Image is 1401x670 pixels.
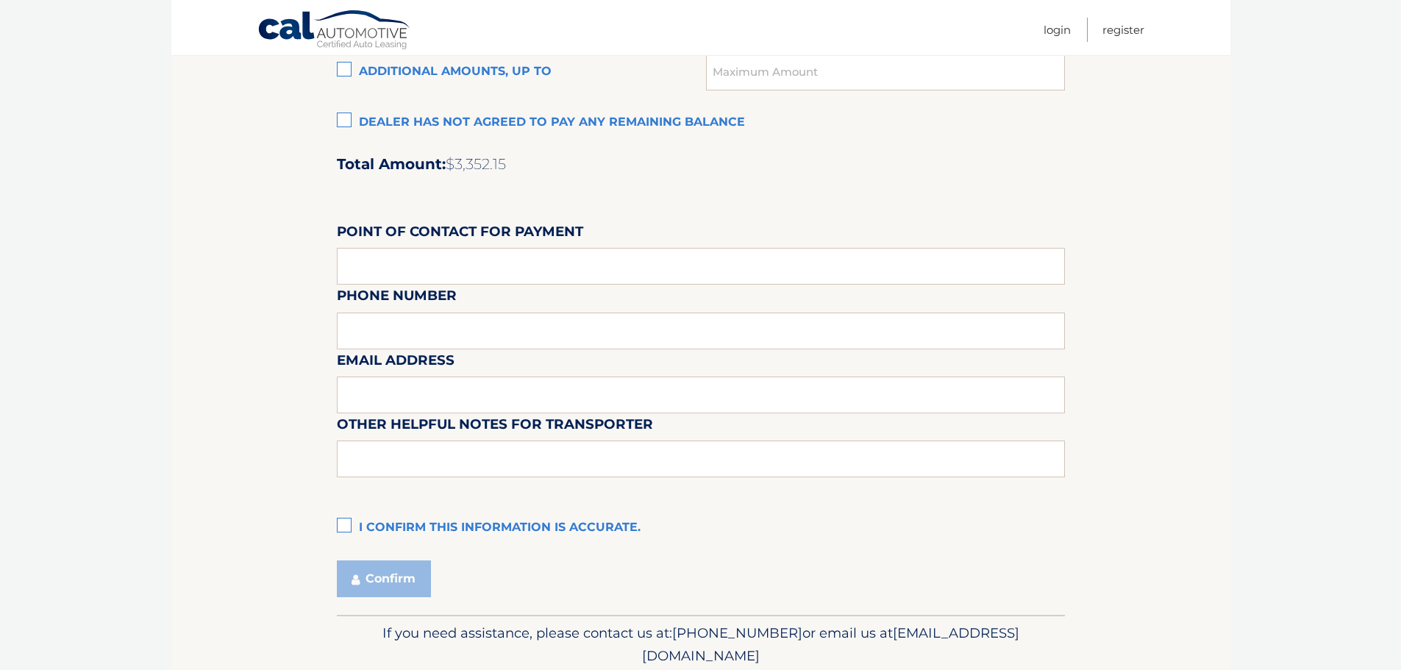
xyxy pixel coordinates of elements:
[1102,18,1144,42] a: Register
[257,10,412,52] a: Cal Automotive
[337,413,653,441] label: Other helpful notes for transporter
[337,57,707,87] label: Additional amounts, up to
[337,349,454,377] label: Email Address
[337,155,1065,174] h2: Total Amount:
[337,560,431,597] button: Confirm
[337,108,1065,138] label: Dealer has not agreed to pay any remaining balance
[706,54,1064,90] input: Maximum Amount
[672,624,802,641] span: [PHONE_NUMBER]
[337,513,1065,543] label: I confirm this information is accurate.
[346,621,1055,669] p: If you need assistance, please contact us at: or email us at
[1044,18,1071,42] a: Login
[337,221,583,248] label: Point of Contact for Payment
[446,155,506,173] span: $3,352.15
